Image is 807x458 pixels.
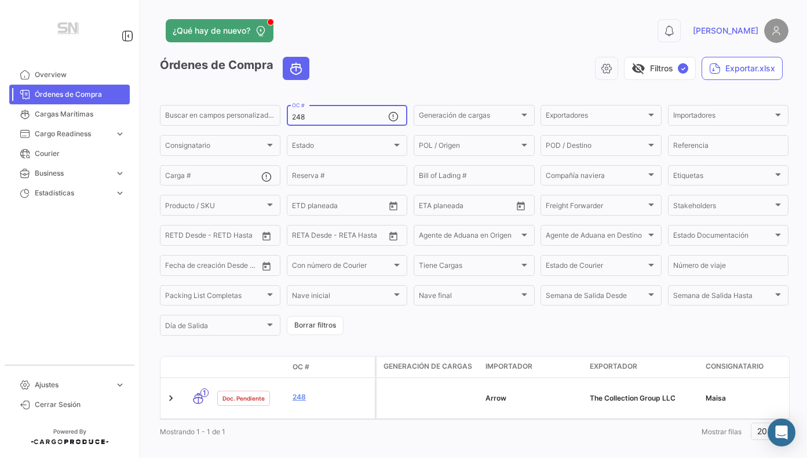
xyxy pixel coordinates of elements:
[585,357,701,377] datatable-header-cell: Exportador
[764,19,788,43] img: placeholder-user.png
[35,380,110,390] span: Ajustes
[292,233,313,241] input: Desde
[283,57,309,79] button: Ocean
[115,168,125,179] span: expand_more
[419,293,518,301] span: Nave final
[485,361,532,372] span: Importador
[165,203,265,211] span: Producto / SKU
[292,203,313,211] input: Desde
[35,89,125,100] span: Órdenes de Compra
[702,427,742,436] span: Mostrar filas
[321,233,365,241] input: Hasta
[258,257,275,275] button: Open calendar
[35,70,125,80] span: Overview
[624,57,696,80] button: visibility_offFiltros✓
[35,148,125,159] span: Courier
[546,203,645,211] span: Freight Forwarder
[292,263,392,271] span: Con número de Courier
[377,357,481,377] datatable-header-cell: Generación de cargas
[631,61,645,75] span: visibility_off
[385,227,402,245] button: Open calendar
[184,362,213,372] datatable-header-cell: Modo de Transporte
[590,394,675,402] span: The Collection Group LLC
[165,392,177,404] a: Expand/Collapse Row
[166,19,273,42] button: ¿Qué hay de nuevo?
[194,263,238,271] input: Hasta
[546,113,645,121] span: Exportadores
[678,63,688,74] span: ✓
[673,203,773,211] span: Stakeholders
[546,173,645,181] span: Compañía naviera
[35,188,110,198] span: Estadísticas
[9,65,130,85] a: Overview
[546,233,645,241] span: Agente de Aduana en Destino
[115,129,125,139] span: expand_more
[194,233,238,241] input: Hasta
[292,293,392,301] span: Nave inicial
[546,263,645,271] span: Estado de Courier
[258,227,275,245] button: Open calendar
[419,143,518,151] span: POL / Origen
[160,57,313,80] h3: Órdenes de Compra
[448,203,492,211] input: Hasta
[485,394,506,402] span: Arrow
[321,203,365,211] input: Hasta
[35,109,125,119] span: Cargas Marítimas
[768,419,795,446] div: Abrir Intercom Messenger
[419,263,518,271] span: Tiene Cargas
[419,113,518,121] span: Generación de cargas
[385,197,402,215] button: Open calendar
[173,25,250,37] span: ¿Qué hay de nuevo?
[200,388,209,397] span: 1
[35,399,125,410] span: Cerrar Sesión
[590,361,637,372] span: Exportador
[115,380,125,390] span: expand_more
[512,197,530,215] button: Open calendar
[165,233,186,241] input: Desde
[673,233,773,241] span: Estado Documentación
[165,323,265,332] span: Día de Salida
[115,188,125,198] span: expand_more
[757,426,767,436] span: 20
[222,394,265,403] span: Doc. Pendiente
[160,427,225,436] span: Mostrando 1 - 1 de 1
[35,129,110,139] span: Cargo Readiness
[288,357,375,377] datatable-header-cell: OC #
[9,144,130,163] a: Courier
[41,14,98,46] img: Manufactura+Logo.png
[165,263,186,271] input: Desde
[213,362,288,372] datatable-header-cell: Estado Doc.
[9,104,130,124] a: Cargas Marítimas
[706,361,764,372] span: Consignatario
[702,57,783,80] button: Exportar.xlsx
[706,394,726,402] span: Maisa
[287,316,344,335] button: Borrar filtros
[35,168,110,179] span: Business
[673,113,773,121] span: Importadores
[9,85,130,104] a: Órdenes de Compra
[384,361,472,372] span: Generación de cargas
[673,173,773,181] span: Etiquetas
[293,392,370,402] a: 248
[546,143,645,151] span: POD / Destino
[673,293,773,301] span: Semana de Salida Hasta
[419,203,440,211] input: Desde
[293,362,309,372] span: OC #
[165,293,265,301] span: Packing List Completas
[165,143,265,151] span: Consignatario
[419,233,518,241] span: Agente de Aduana en Origen
[693,25,758,37] span: [PERSON_NAME]
[292,143,392,151] span: Estado
[546,293,645,301] span: Semana de Salida Desde
[481,357,585,377] datatable-header-cell: Importador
